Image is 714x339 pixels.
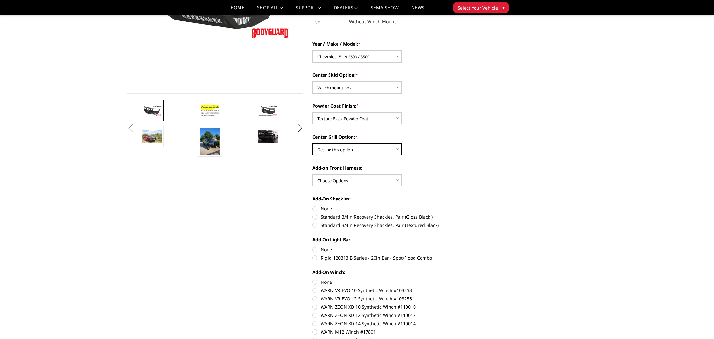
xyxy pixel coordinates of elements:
[296,5,321,15] a: Support
[312,320,489,327] label: WARN ZEON XD 14 Synthetic Winch #110014
[312,41,489,47] label: Year / Make / Model:
[231,5,244,15] a: Home
[312,205,489,212] label: None
[312,236,489,243] label: Add-On Light Bar:
[200,104,220,117] img: T2 Series - Extreme Front Bumper (receiver or winch)
[312,304,489,310] label: WARN ZEON XD 10 Synthetic Winch #110010
[502,4,505,11] span: ▾
[312,328,489,335] label: WARN M12 Winch #17801
[458,4,498,11] span: Select Your Vehicle
[312,279,489,285] label: None
[312,16,344,27] dt: Use:
[312,222,489,229] label: Standard 3/4in Recovery Shackles, Pair (Textured Black)
[312,246,489,253] label: None
[257,5,283,15] a: shop all
[453,2,509,13] button: Select Your Vehicle
[334,5,358,15] a: Dealers
[371,5,399,15] a: SEMA Show
[295,124,305,133] button: Next
[349,16,396,27] dd: Without Winch Mount
[142,130,162,143] img: T2 Series - Extreme Front Bumper (receiver or winch)
[312,214,489,220] label: Standard 3/4in Recovery Shackles, Pair (Gloss Black )
[312,312,489,319] label: WARN ZEON XD 12 Synthetic Winch #110012
[258,105,278,116] img: T2 Series - Extreme Front Bumper (receiver or winch)
[312,102,489,109] label: Powder Coat Finish:
[411,5,424,15] a: News
[142,105,162,116] img: T2 Series - Extreme Front Bumper (receiver or winch)
[312,195,489,202] label: Add-On Shackles:
[258,130,278,143] img: T2 Series - Extreme Front Bumper (receiver or winch)
[312,295,489,302] label: WARN VR EVO 12 Synthetic Winch #103255
[312,72,489,78] label: Center Skid Option:
[312,164,489,171] label: Add-on Front Harness:
[200,128,220,155] img: T2 Series - Extreme Front Bumper (receiver or winch)
[682,308,714,339] iframe: Chat Widget
[312,133,489,140] label: Center Grill Option:
[312,269,489,275] label: Add-On Winch:
[312,254,489,261] label: Rigid 120313 E-Series - 20in Bar - Spot/Flood Combo
[312,287,489,294] label: WARN VR EVO 10 Synthetic Winch #103253
[125,124,135,133] button: Previous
